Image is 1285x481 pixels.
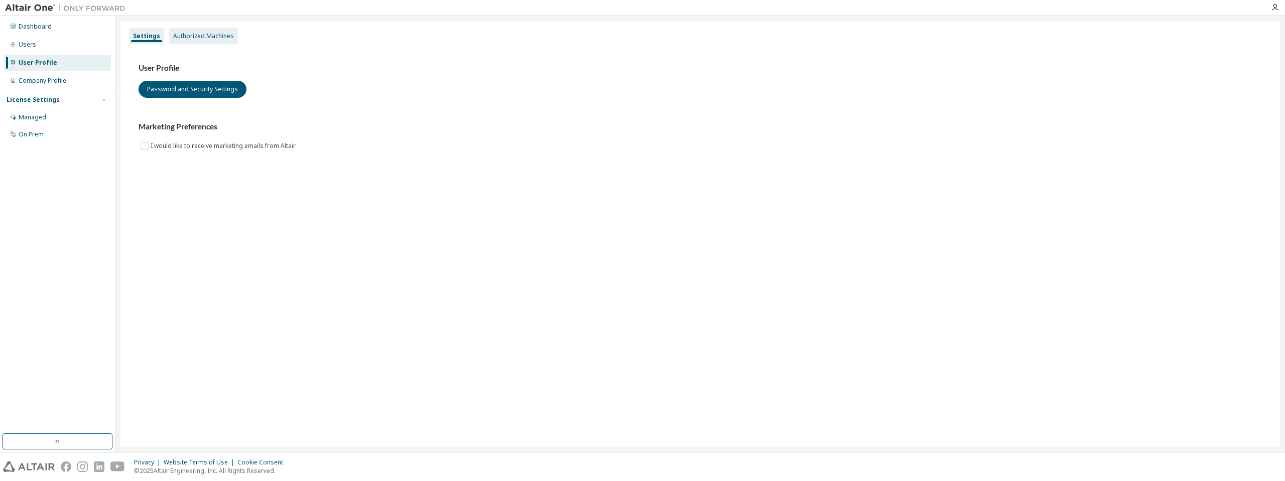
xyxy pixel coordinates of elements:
div: User Profile [19,59,57,67]
img: Altair One [5,3,131,13]
div: Dashboard [19,23,52,31]
h3: User Profile [139,63,1262,73]
div: Company Profile [19,77,66,85]
div: License Settings [7,96,60,104]
img: altair_logo.svg [3,461,55,472]
div: Authorized Machines [173,32,234,40]
img: linkedin.svg [94,461,104,472]
img: facebook.svg [61,461,71,472]
div: On Prem [19,130,44,138]
img: instagram.svg [77,461,88,472]
div: Users [19,41,36,49]
div: Website Terms of Use [164,458,237,466]
h3: Marketing Preferences [139,122,1262,132]
label: I would like to receive marketing emails from Altair [151,140,298,152]
div: Managed [19,113,46,121]
p: © 2025 Altair Engineering, Inc. All Rights Reserved. [134,466,289,475]
div: Privacy [134,458,164,466]
div: Settings [133,32,160,40]
div: Cookie Consent [237,458,289,466]
img: youtube.svg [110,461,125,472]
button: Password and Security Settings [139,81,246,98]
